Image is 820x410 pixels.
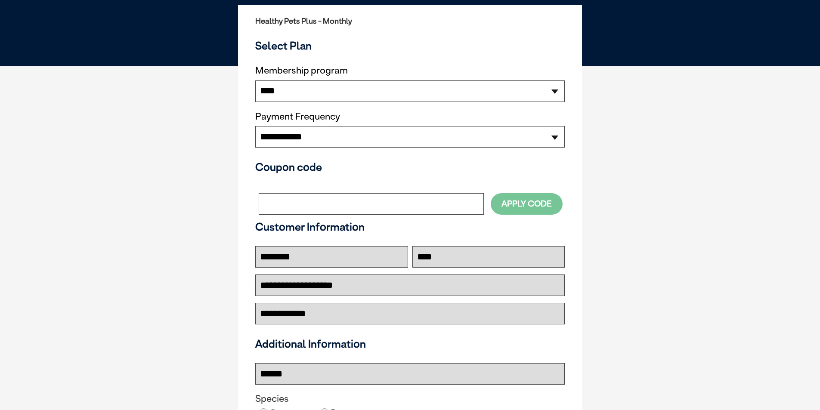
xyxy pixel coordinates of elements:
[255,220,565,233] h3: Customer Information
[255,160,565,173] h3: Coupon code
[255,65,565,76] label: Membership program
[255,17,565,25] h2: Healthy Pets Plus - Monthly
[255,39,565,52] h3: Select Plan
[252,337,568,350] h3: Additional Information
[491,193,563,214] button: Apply Code
[255,111,340,122] label: Payment Frequency
[255,393,565,404] legend: Species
